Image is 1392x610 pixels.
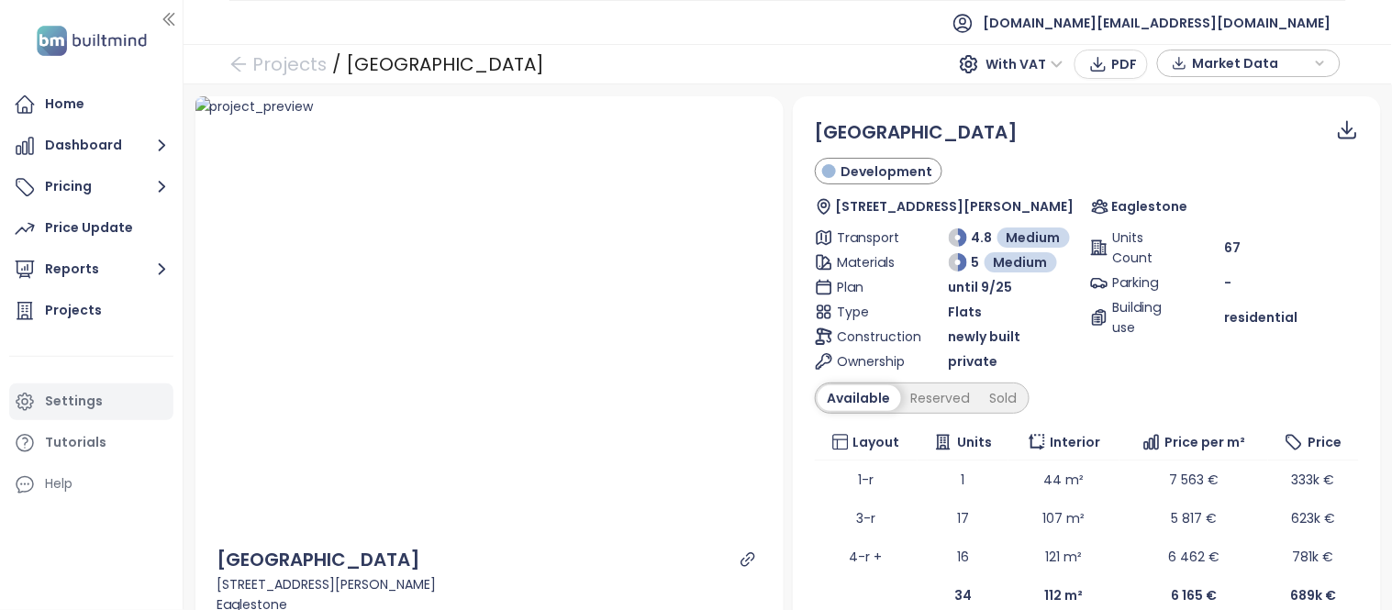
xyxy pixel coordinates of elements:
[9,383,173,420] a: Settings
[918,538,1008,576] td: 16
[1112,196,1188,216] span: Eaglestone
[838,351,905,372] span: Ownership
[957,432,992,452] span: Units
[954,586,972,604] b: 34
[838,227,905,248] span: Transport
[1224,273,1231,292] span: -
[918,460,1008,499] td: 1
[740,551,756,568] a: link
[815,119,1019,145] span: [GEOGRAPHIC_DATA]
[1168,548,1219,566] span: 6 462 €
[9,425,173,461] a: Tutorials
[1171,586,1217,604] b: 6 165 €
[1112,54,1138,74] span: PDF
[949,351,998,372] span: private
[217,574,762,594] div: [STREET_ADDRESS][PERSON_NAME]
[45,216,133,239] div: Price Update
[949,302,983,322] span: Flats
[1291,509,1335,527] span: 623k €
[332,48,341,81] div: /
[949,327,1021,347] span: newly built
[346,48,544,81] div: [GEOGRAPHIC_DATA]
[918,499,1008,538] td: 17
[815,499,919,538] td: 3-r
[1165,432,1246,452] span: Price per m²
[949,277,1013,297] span: until 9/25
[1008,460,1119,499] td: 44 m²
[1008,538,1119,576] td: 121 m²
[1290,586,1336,604] b: 689k €
[1113,272,1180,293] span: Parking
[9,251,173,288] button: Reports
[1308,432,1342,452] span: Price
[45,390,103,413] div: Settings
[818,385,901,411] div: Available
[986,50,1063,78] span: With VAT
[229,48,328,81] a: arrow-left Projects
[838,277,905,297] span: Plan
[1169,471,1219,489] span: 7 563 €
[838,302,905,322] span: Type
[1008,499,1119,538] td: 107 m²
[901,385,980,411] div: Reserved
[1293,548,1334,566] span: 781k €
[1007,227,1061,248] span: Medium
[815,460,919,499] td: 1-r
[972,252,980,272] span: 5
[853,432,900,452] span: Layout
[835,196,1074,216] span: [STREET_ADDRESS][PERSON_NAME]
[9,86,173,123] a: Home
[9,210,173,247] a: Price Update
[1075,50,1148,79] button: PDF
[217,546,421,574] div: [GEOGRAPHIC_DATA]
[9,466,173,503] div: Help
[229,55,248,73] span: arrow-left
[980,385,1027,411] div: Sold
[9,169,173,205] button: Pricing
[838,252,905,272] span: Materials
[1167,50,1331,77] div: button
[45,299,102,322] div: Projects
[1113,227,1180,268] span: Units Count
[1192,50,1310,77] span: Market Data
[9,293,173,329] a: Projects
[1224,307,1297,327] span: residential
[994,252,1048,272] span: Medium
[815,538,919,576] td: 4-r +
[972,227,993,248] span: 4.8
[1113,297,1180,338] span: Building use
[838,327,905,347] span: Construction
[45,431,106,454] div: Tutorials
[1224,238,1241,258] span: 67
[1292,471,1335,489] span: 333k €
[9,128,173,164] button: Dashboard
[1171,509,1217,527] span: 5 817 €
[45,472,72,495] div: Help
[841,161,932,182] span: Development
[31,22,152,60] img: logo
[1051,432,1101,452] span: Interior
[1045,586,1084,604] b: 112 m²
[45,93,84,116] div: Home
[984,1,1331,45] span: [DOMAIN_NAME][EMAIL_ADDRESS][DOMAIN_NAME]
